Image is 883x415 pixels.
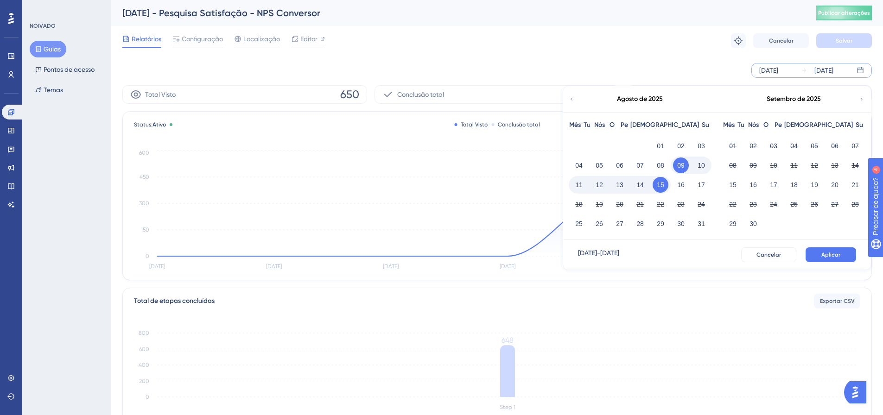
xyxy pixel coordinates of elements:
[807,157,822,173] button: 12
[821,252,840,258] font: Aplicar
[831,201,839,208] font: 27
[836,38,852,44] font: Salvar
[591,196,607,212] button: 19
[770,181,777,189] font: 17
[502,336,514,345] tspan: 648
[745,177,761,193] button: 16
[693,138,709,154] button: 03
[790,162,798,169] font: 11
[818,10,870,16] font: Publicar alterações
[139,150,149,156] tspan: 600
[340,88,359,101] font: 650
[139,378,149,384] tspan: 200
[851,142,859,150] font: 07
[596,181,603,189] font: 12
[500,263,515,270] tspan: [DATE]
[621,121,628,129] font: Pe
[383,263,399,270] tspan: [DATE]
[770,142,777,150] font: 03
[811,142,818,150] font: 05
[616,220,623,227] font: 27
[763,121,769,129] font: O
[725,157,741,173] button: 08
[617,95,663,103] font: Agosto de 2025
[851,181,859,189] font: 21
[816,33,872,48] button: Salvar
[612,196,628,212] button: 20
[750,201,757,208] font: 23
[575,201,583,208] font: 18
[636,201,644,208] font: 21
[723,121,735,129] font: Mês
[729,142,737,150] font: 01
[657,142,664,150] font: 01
[811,181,818,189] font: 19
[844,378,872,406] iframe: Iniciador do Assistente de IA do UserGuiding
[657,220,664,227] font: 29
[30,61,100,78] button: Pontos de acesso
[745,138,761,154] button: 02
[597,249,600,257] font: -
[300,35,318,43] font: Editor
[673,138,689,154] button: 02
[571,196,587,212] button: 18
[22,4,80,11] font: Precisar de ajuda?
[149,263,165,270] tspan: [DATE]
[831,162,839,169] font: 13
[856,121,863,129] font: Su
[756,252,781,258] font: Cancelar
[784,121,853,129] font: [DEMOGRAPHIC_DATA]
[698,181,705,189] font: 17
[140,174,149,180] tspan: 450
[44,66,95,73] font: Pontos de acesso
[725,196,741,212] button: 22
[657,181,664,189] font: 15
[30,41,66,57] button: Guias
[851,162,859,169] font: 14
[612,157,628,173] button: 06
[584,121,591,129] font: Tu
[725,216,741,232] button: 29
[653,157,668,173] button: 08
[616,201,623,208] font: 20
[591,216,607,232] button: 26
[673,216,689,232] button: 30
[786,138,802,154] button: 04
[807,177,822,193] button: 19
[636,181,644,189] font: 14
[616,181,623,189] font: 13
[571,177,587,193] button: 11
[677,162,685,169] font: 09
[750,142,757,150] font: 02
[698,201,705,208] font: 24
[139,346,149,352] tspan: 600
[673,196,689,212] button: 23
[86,6,89,11] font: 4
[770,201,777,208] font: 24
[729,181,737,189] font: 15
[653,138,668,154] button: 01
[591,177,607,193] button: 12
[632,177,648,193] button: 14
[677,220,685,227] font: 30
[827,138,843,154] button: 06
[741,247,796,262] button: Cancelar
[591,157,607,173] button: 05
[831,181,839,189] font: 20
[693,157,709,173] button: 10
[145,91,176,98] font: Total Visto
[632,216,648,232] button: 28
[766,196,781,212] button: 24
[693,216,709,232] button: 31
[612,216,628,232] button: 27
[152,121,166,128] font: Ativo
[750,220,757,227] font: 30
[831,142,839,150] font: 06
[750,181,757,189] font: 16
[673,177,689,193] button: 16
[132,35,161,43] font: Relatórios
[786,196,802,212] button: 25
[827,196,843,212] button: 27
[397,91,444,98] font: Conclusão total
